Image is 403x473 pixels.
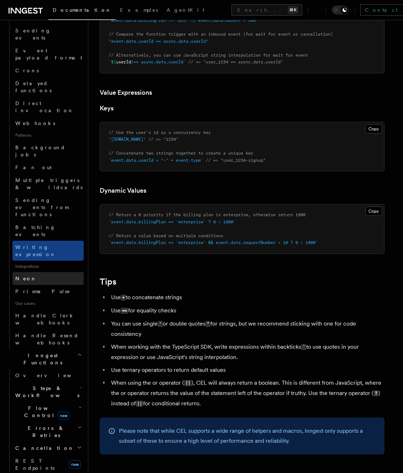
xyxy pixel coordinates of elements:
span: Delayed functions [15,80,52,93]
li: Use to concatenate strings [109,292,384,303]
span: // Return a value based on multiple conditions [109,233,223,238]
span: Webhooks [15,120,55,126]
span: Use cases [12,298,84,309]
button: Steps & Workflows [12,382,84,402]
span: Multiple triggers & wildcards [15,177,83,190]
span: Batching events [15,224,56,237]
li: When working with the TypeScript SDK, write expressions within backticks to use quotes in your ex... [109,342,384,362]
a: Overview [12,369,84,382]
span: REST Endpoints [15,458,54,471]
a: Examples [116,2,162,19]
li: Use for equality checks [109,306,384,316]
code: ? [373,390,378,396]
span: Handle Clerk webhooks [15,313,75,326]
span: Direct invocation [15,100,74,113]
span: Fan out [15,165,52,170]
button: Errors & Retries [12,422,84,442]
button: Cancellation [12,442,84,454]
button: Flow Controlnew [12,402,84,422]
button: Toggle dark mode [332,6,349,14]
a: Sending events [12,24,84,44]
code: || [136,401,143,407]
li: You can use single or double quotes for strings, but we recommend sticking with one for code cons... [109,319,384,339]
li: Use ternary operators to return default values [109,365,384,375]
a: Tips [100,277,116,287]
p: Please note that while CEL supports a wide range of helpers and macros, Inngest only supports a s... [119,426,376,446]
code: " [205,321,210,327]
span: // => "user_1234-signup" [206,158,266,163]
span: Background jobs [15,145,66,157]
a: Handle Resend webhooks [12,329,84,349]
span: } [131,59,134,64]
span: Event payload format [15,48,82,61]
code: ` [301,344,306,350]
span: Patterns [12,130,84,141]
button: Search...⌘K [231,4,302,16]
a: Fan out [12,161,84,174]
li: When using the or operator ( ), CEL will always return a boolean. This is different from JavaScri... [109,378,384,409]
a: Value Expressions [100,88,152,98]
span: Steps & Workflows [12,385,79,399]
span: == async.data.userId` [134,59,186,64]
span: // => "user_1234 == async.data.userId" [188,59,283,64]
a: Keys [100,103,114,113]
span: Cancellation [12,445,74,452]
span: `event.data.billingPlan == 'enterprise' ? 0 : 1800` [109,219,236,224]
span: Prisma Pulse [15,289,70,294]
span: // => "1234" [148,137,178,142]
span: "[DOMAIN_NAME]" [109,137,146,142]
a: Writing expression [12,241,84,261]
button: Copy [365,207,382,216]
span: // Concatenate two strings together to create a unique key [109,151,253,156]
span: Crons [15,68,39,73]
a: Handle Clerk webhooks [12,309,84,329]
code: == [121,308,128,314]
span: Writing expression [15,244,56,257]
span: Documentation [53,7,111,13]
span: new [58,412,69,420]
a: Documentation [48,2,116,20]
a: Batching events [12,221,84,241]
span: // Alternatively, you can use JavaScript string interpolation for wait for event [109,53,308,58]
span: // Use the user's id as a concurrency key [109,130,211,135]
span: AgentKit [167,7,204,13]
span: Inngest Functions [6,352,77,366]
span: // Compare the function trigger with an inbound event (for wait for event or cancellation) [109,32,333,37]
a: Neon [12,272,84,285]
a: Sending events from functions [12,194,84,221]
span: ` [109,59,111,64]
a: Event payload format [12,44,84,64]
span: `event.data.billingPlan == 'enterprise' && event.data.requestNumber < 10 ? 0 : 1800` [109,240,318,245]
button: Inngest Functions [6,349,84,369]
a: Multiple triggers & wildcards [12,174,84,194]
span: `event.data.userId + "-" + event.type` [109,158,203,163]
span: new [69,460,81,469]
a: Crons [12,64,84,77]
span: "event.data.billingPlan != 'pro' || event.data.amount < 300" [109,18,258,23]
button: Copy [365,124,382,134]
kbd: ⌘K [288,6,298,14]
a: Delayed functions [12,77,84,97]
span: Overview [15,373,89,378]
span: ${ [111,59,116,64]
span: Integrations [12,261,84,272]
a: Dynamic Values [100,186,146,196]
span: // Return a 0 priority if the billing plan is enterprise, otherwise return 1800 [109,212,305,217]
span: Flow Control [12,405,78,419]
span: Sending events from functions [15,197,68,217]
span: Handle Resend webhooks [15,333,79,345]
span: Examples [120,7,158,13]
a: Direct invocation [12,97,84,117]
a: Webhooks [12,117,84,130]
a: AgentKit [162,2,209,19]
a: Background jobs [12,141,84,161]
code: ' [158,321,163,327]
code: + [121,295,126,301]
a: Prisma Pulse [12,285,84,298]
span: Errors & Retries [12,425,77,439]
span: "event.data.userId == async.data.userId" [109,39,208,44]
span: Neon [15,276,37,281]
span: userId [116,59,131,64]
code: || [184,380,192,386]
span: Sending events [15,28,51,41]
